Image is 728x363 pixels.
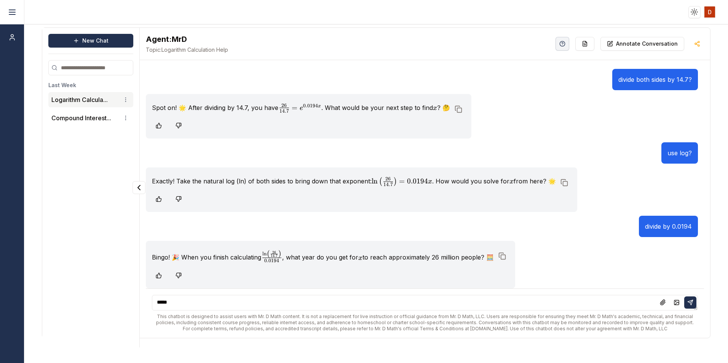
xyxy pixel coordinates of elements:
span: ​ [393,177,394,183]
span: l [262,251,264,257]
p: Exactly! Take the natural log (ln) of both sides to bring down that exponent: . How would you sol... [152,177,556,186]
button: Collapse panel [133,181,145,194]
span: x [509,178,514,185]
span: 0.0194 [303,103,318,109]
button: Annotate Conversation [600,37,684,51]
h3: Last Week [48,81,133,89]
p: Spot on! 🌟 After dividing by 14.7, you have . What would be your next step to find ? 🤔 [152,103,450,113]
span: ​ [289,104,290,110]
span: 26 [272,250,276,255]
p: Bingo! 🎉 When you finish calculating , what year do you get for to reach approximately 26 million... [152,250,494,263]
img: ACg8ocLIB5PdNesPi0PJqUeBq6cPoPY9C2iKYR-otIOmMQ8XHtBOTg=s96-c [704,6,715,18]
button: Help Videos [556,37,569,51]
div: This chatbot is designed to assist users with Mr. D Math content. It is not a replacement for liv... [152,314,698,332]
span: = [292,103,297,112]
span: ln [372,177,378,185]
button: Re-Fill Questions [575,37,594,51]
span: x [318,103,321,108]
p: use log? [667,148,692,158]
button: Compound Interest... [51,113,111,123]
p: divide both sides by 14.7? [618,75,692,84]
span: 26 [281,102,287,108]
h2: MrD [146,34,228,45]
span: x [428,178,432,185]
span: x [433,105,437,111]
span: Logarithm Calculation Help [146,46,228,54]
span: ​ [278,251,278,255]
span: 0.0194 [407,177,428,185]
button: New Chat [48,34,133,48]
span: x [358,255,362,261]
p: Annotate Conversation [616,40,678,48]
span: = [399,177,405,185]
span: ​ [281,250,282,260]
span: e [300,105,303,111]
button: Conversation options [121,95,130,104]
button: Conversation options [121,113,130,123]
span: ) [394,177,397,186]
button: Logarithm Calcula... [51,95,108,104]
span: ( [267,249,270,258]
span: ) [278,249,281,258]
span: 26 [385,176,391,182]
span: n [264,251,267,257]
span: ( [379,177,382,186]
p: divide by 0.0194 [645,222,692,231]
